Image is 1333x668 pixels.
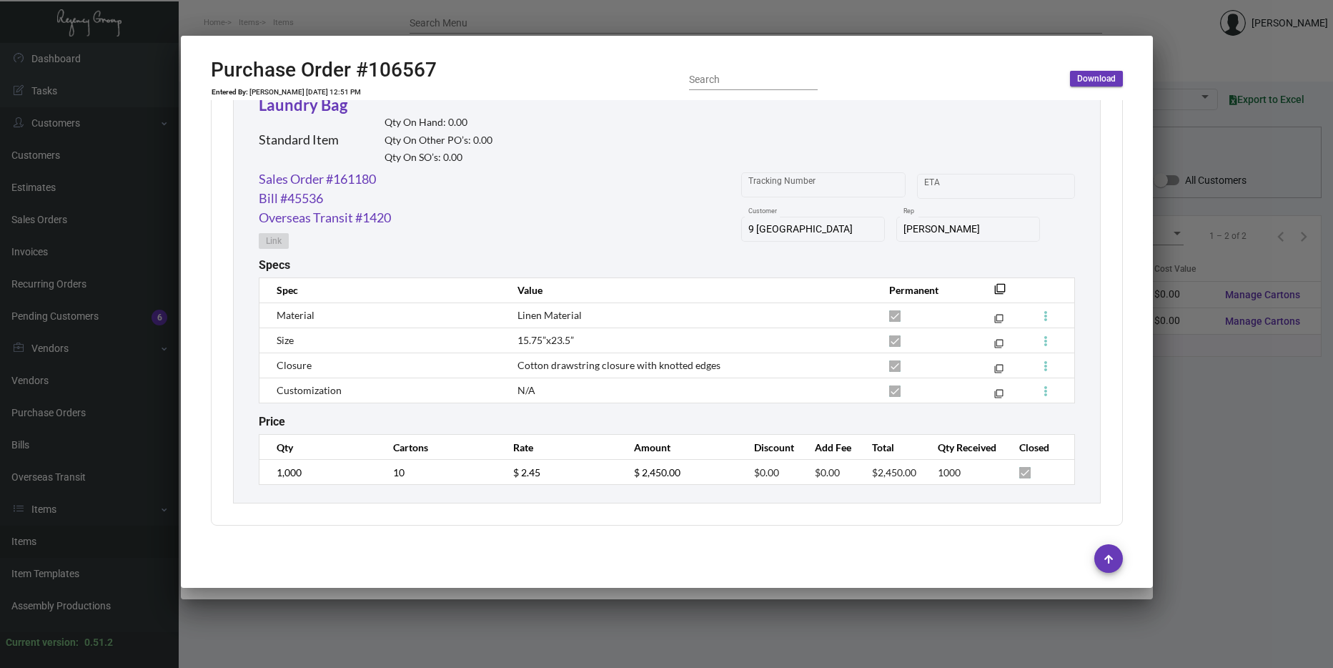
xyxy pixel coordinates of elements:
span: 15.75”x23.5” [517,334,574,346]
input: End date [981,180,1049,192]
th: Cartons [379,435,499,460]
h2: Standard Item [259,132,339,148]
h2: Purchase Order #106567 [211,58,437,82]
span: 1000 [938,466,961,478]
span: Material [277,309,314,321]
span: $0.00 [754,466,779,478]
th: Spec [259,277,503,303]
th: Qty Received [923,435,1005,460]
td: Entered By: [211,88,249,97]
span: Size [277,334,294,346]
button: Download [1070,71,1123,87]
span: $0.00 [815,466,840,478]
th: Qty [259,435,379,460]
span: Cotton drawstring closure with knotted edges [517,359,720,371]
mat-icon: filter_none [994,392,1004,401]
mat-icon: filter_none [994,317,1004,326]
th: Permanent [875,277,973,303]
th: Total [858,435,923,460]
a: Overseas Transit #1420 [259,208,391,227]
span: N/A [517,384,535,396]
a: Sales Order #161180 [259,170,376,189]
div: 0.51.2 [84,635,113,650]
a: Bill #45536 [259,189,323,208]
button: Link [259,233,289,249]
span: Download [1077,73,1116,85]
mat-icon: filter_none [994,367,1004,376]
td: [PERSON_NAME] [DATE] 12:51 PM [249,88,362,97]
span: Link [266,235,282,247]
th: Rate [499,435,619,460]
span: Linen Material [517,309,582,321]
h2: Price [259,415,285,428]
span: Closure [277,359,312,371]
th: Discount [740,435,801,460]
th: Closed [1005,435,1074,460]
th: Value [503,277,874,303]
a: Laundry Bag [259,95,347,114]
span: Customization [277,384,342,396]
th: Add Fee [801,435,858,460]
th: Amount [620,435,740,460]
h2: Specs [259,258,290,272]
h2: Qty On SO’s: 0.00 [385,152,492,164]
mat-icon: filter_none [994,342,1004,351]
mat-icon: filter_none [994,288,1006,299]
input: Start date [924,180,968,192]
h2: Qty On Hand: 0.00 [385,117,492,129]
div: Current version: [6,635,79,650]
h2: Qty On Other PO’s: 0.00 [385,134,492,147]
span: $2,450.00 [872,466,916,478]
